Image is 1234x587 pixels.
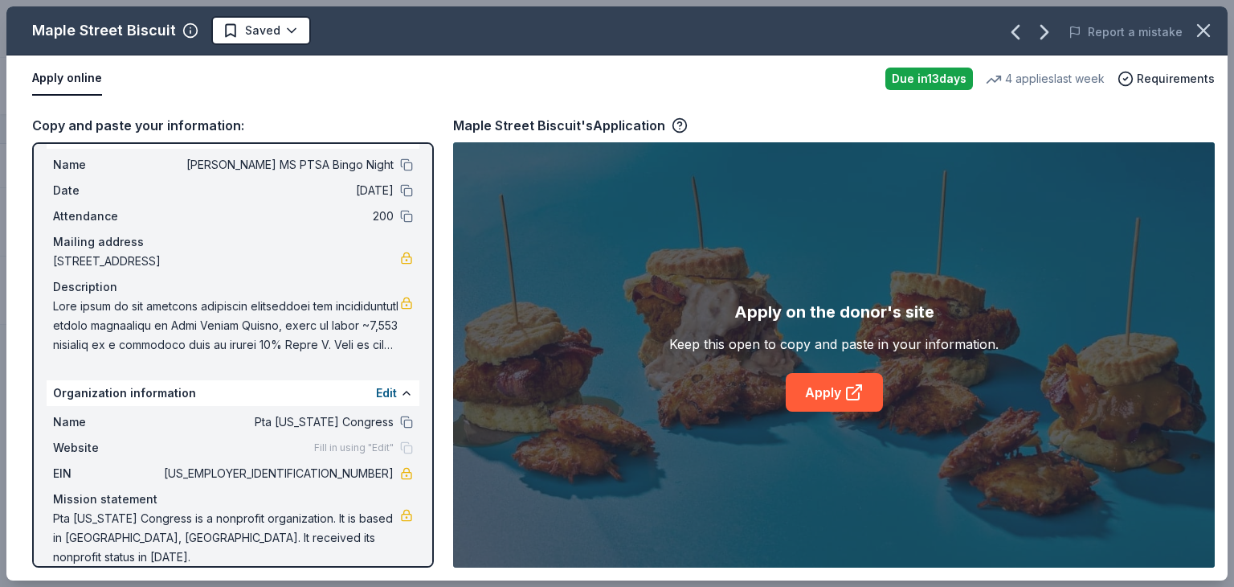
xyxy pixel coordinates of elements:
span: Date [53,181,161,200]
span: Name [53,413,161,432]
div: Keep this open to copy and paste in your information. [669,335,999,354]
span: 200 [161,207,394,226]
button: Apply online [32,62,102,96]
span: Saved [245,21,280,40]
span: Attendance [53,207,161,226]
button: Edit [376,384,397,403]
span: Pta [US_STATE] Congress is a nonprofit organization. It is based in [GEOGRAPHIC_DATA], [GEOGRAPHI... [53,509,400,567]
div: Mailing address [53,232,413,252]
div: Copy and paste your information: [32,115,434,136]
span: Requirements [1137,69,1215,88]
span: [STREET_ADDRESS] [53,252,400,271]
button: Report a mistake [1069,23,1183,42]
span: Name [53,155,161,174]
button: Requirements [1118,69,1215,88]
div: Apply on the donor's site [734,299,934,325]
span: Lore ipsum do sit ametcons adipiscin elitseddoei tem incididuntutl etdolo magnaaliqu en Admi Veni... [53,297,400,355]
div: Maple Street Biscuit [32,18,176,43]
button: Saved [211,16,311,45]
div: Due in 13 days [885,68,973,90]
span: Pta [US_STATE] Congress [161,413,394,432]
div: 4 applies last week [986,69,1105,88]
span: EIN [53,464,161,483]
a: Apply [786,373,883,412]
span: [DATE] [161,181,394,200]
div: Organization information [47,380,419,406]
span: [US_EMPLOYER_IDENTIFICATION_NUMBER] [161,464,394,483]
div: Mission statement [53,490,413,509]
span: Website [53,438,161,458]
span: Fill in using "Edit" [314,441,394,454]
div: Description [53,277,413,297]
span: [PERSON_NAME] MS PTSA Bingo Night [161,155,394,174]
div: Maple Street Biscuit's Application [453,115,688,136]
